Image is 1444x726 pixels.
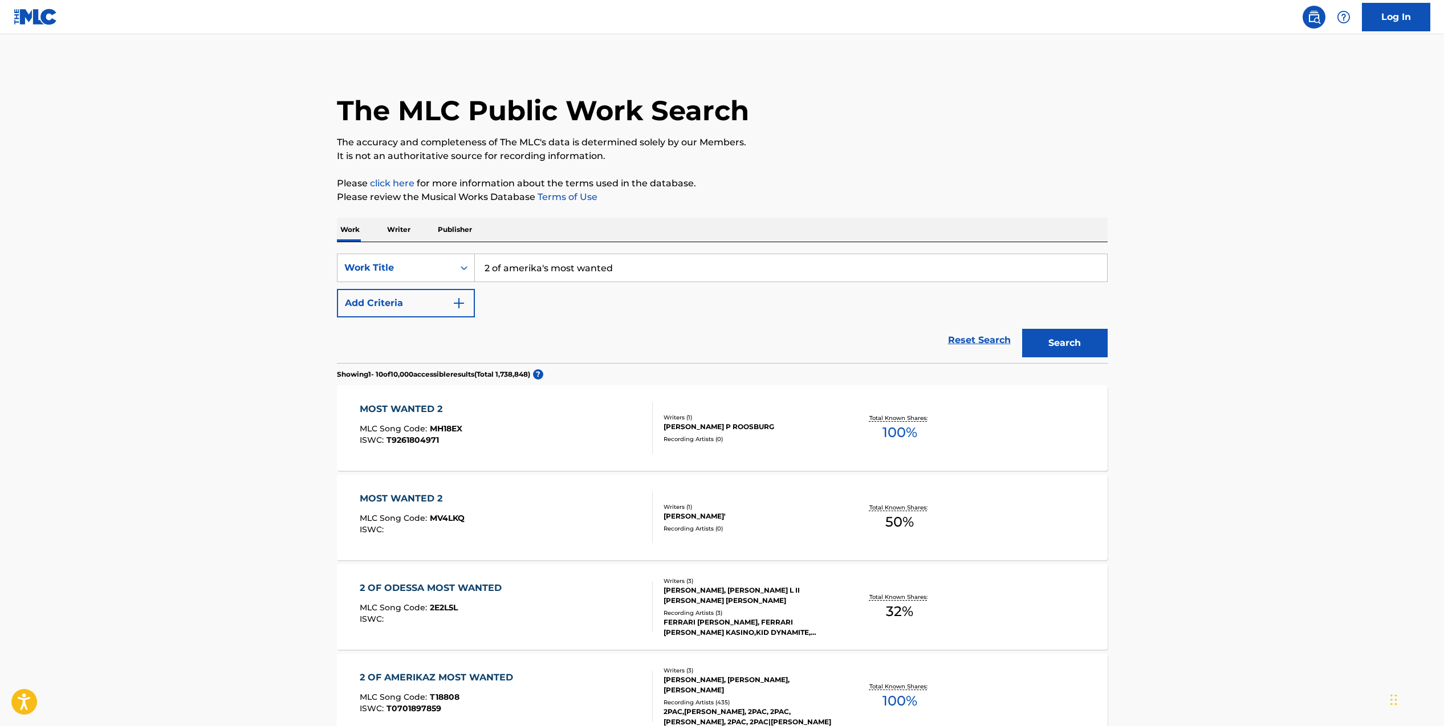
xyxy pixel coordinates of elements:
p: Total Known Shares: [869,414,930,422]
span: ISWC : [360,614,387,624]
div: Writers ( 1 ) [664,413,836,422]
div: Help [1332,6,1355,28]
span: MLC Song Code : [360,692,430,702]
p: Writer [384,218,414,242]
span: 50 % [885,512,914,532]
div: MOST WANTED 2 [360,402,462,416]
p: Publisher [434,218,475,242]
a: MOST WANTED 2MLC Song Code:MV4LKQISWC:Writers (1)[PERSON_NAME]'Recording Artists (0)Total Known S... [337,475,1108,560]
button: Search [1022,329,1108,357]
img: search [1307,10,1321,24]
span: ISWC : [360,703,387,713]
p: Total Known Shares: [869,682,930,691]
span: MV4LKQ [430,513,465,523]
span: 2E2L5L [430,602,458,613]
div: 2 OF ODESSA MOST WANTED [360,581,507,595]
a: Log In [1362,3,1430,31]
a: Public Search [1303,6,1325,28]
div: Writers ( 1 ) [664,503,836,511]
form: Search Form [337,254,1108,363]
span: T9261804971 [387,435,439,445]
div: Recording Artists ( 3 ) [664,609,836,617]
button: Add Criteria [337,289,475,317]
span: MH18EX [430,423,462,434]
p: Please for more information about the terms used in the database. [337,177,1108,190]
h1: The MLC Public Work Search [337,93,749,128]
span: MLC Song Code : [360,423,430,434]
span: MLC Song Code : [360,513,430,523]
a: MOST WANTED 2MLC Song Code:MH18EXISWC:T9261804971Writers (1)[PERSON_NAME] P ROOSBURGRecording Art... [337,385,1108,471]
div: Writers ( 3 ) [664,577,836,585]
span: T0701897859 [387,703,441,713]
p: Work [337,218,363,242]
a: Reset Search [942,328,1016,353]
div: Work Title [344,261,447,275]
div: 2 OF AMERIKAZ MOST WANTED [360,671,519,684]
div: MOST WANTED 2 [360,492,465,505]
p: Total Known Shares: [869,593,930,601]
span: ? [533,369,543,380]
a: 2 OF ODESSA MOST WANTEDMLC Song Code:2E2L5LISWC:Writers (3)[PERSON_NAME], [PERSON_NAME] L II [PER... [337,564,1108,650]
span: ISWC : [360,435,387,445]
span: ISWC : [360,524,387,535]
span: 100 % [882,691,917,711]
div: Writers ( 3 ) [664,666,836,675]
div: Recording Artists ( 0 ) [664,435,836,443]
img: 9d2ae6d4665cec9f34b9.svg [452,296,466,310]
span: MLC Song Code : [360,602,430,613]
img: help [1337,10,1351,24]
p: Please review the Musical Works Database [337,190,1108,204]
div: Recording Artists ( 0 ) [664,524,836,533]
p: Showing 1 - 10 of 10,000 accessible results (Total 1,738,848 ) [337,369,530,380]
p: Total Known Shares: [869,503,930,512]
a: Terms of Use [535,191,597,202]
p: It is not an authoritative source for recording information. [337,149,1108,163]
span: 32 % [886,601,913,622]
div: Drag [1390,683,1397,717]
a: click here [370,178,414,189]
iframe: Chat Widget [1387,671,1444,726]
div: FERRARI [PERSON_NAME], FERRARI [PERSON_NAME] KASINO,KID DYNAMITE, FERRARI [PERSON_NAME] KASINO [664,617,836,638]
div: [PERSON_NAME]' [664,511,836,521]
div: Recording Artists ( 435 ) [664,698,836,707]
div: [PERSON_NAME], [PERSON_NAME] L II [PERSON_NAME] [PERSON_NAME] [664,585,836,606]
span: T18808 [430,692,459,702]
div: [PERSON_NAME] P ROOSBURG [664,422,836,432]
div: [PERSON_NAME], [PERSON_NAME], [PERSON_NAME] [664,675,836,695]
p: The accuracy and completeness of The MLC's data is determined solely by our Members. [337,136,1108,149]
span: 100 % [882,422,917,443]
img: MLC Logo [14,9,58,25]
